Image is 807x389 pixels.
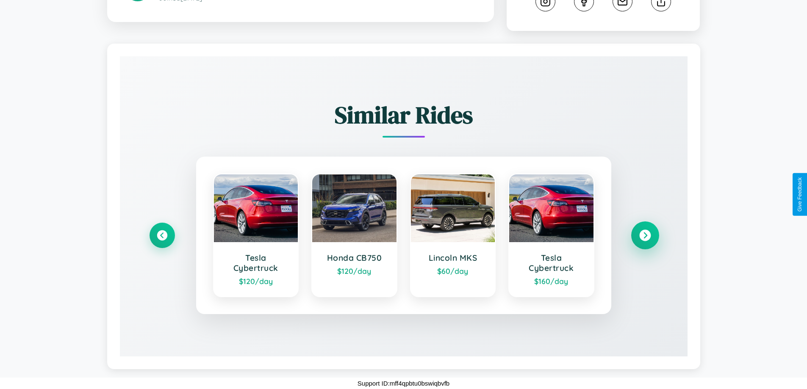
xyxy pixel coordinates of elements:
h2: Similar Rides [150,99,658,131]
div: $ 120 /day [222,276,290,286]
h3: Tesla Cybertruck [518,253,585,273]
h3: Honda CB750 [321,253,388,263]
a: Tesla Cybertruck$160/day [508,174,594,297]
a: Tesla Cybertruck$120/day [213,174,299,297]
h3: Tesla Cybertruck [222,253,290,273]
div: $ 160 /day [518,276,585,286]
h3: Lincoln MKS [419,253,487,263]
a: Lincoln MKS$60/day [410,174,496,297]
div: $ 60 /day [419,266,487,276]
a: Honda CB750$120/day [311,174,397,297]
div: $ 120 /day [321,266,388,276]
div: Give Feedback [797,177,803,212]
p: Support ID: mff4qpbtu0bswiqbvfb [358,378,449,389]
